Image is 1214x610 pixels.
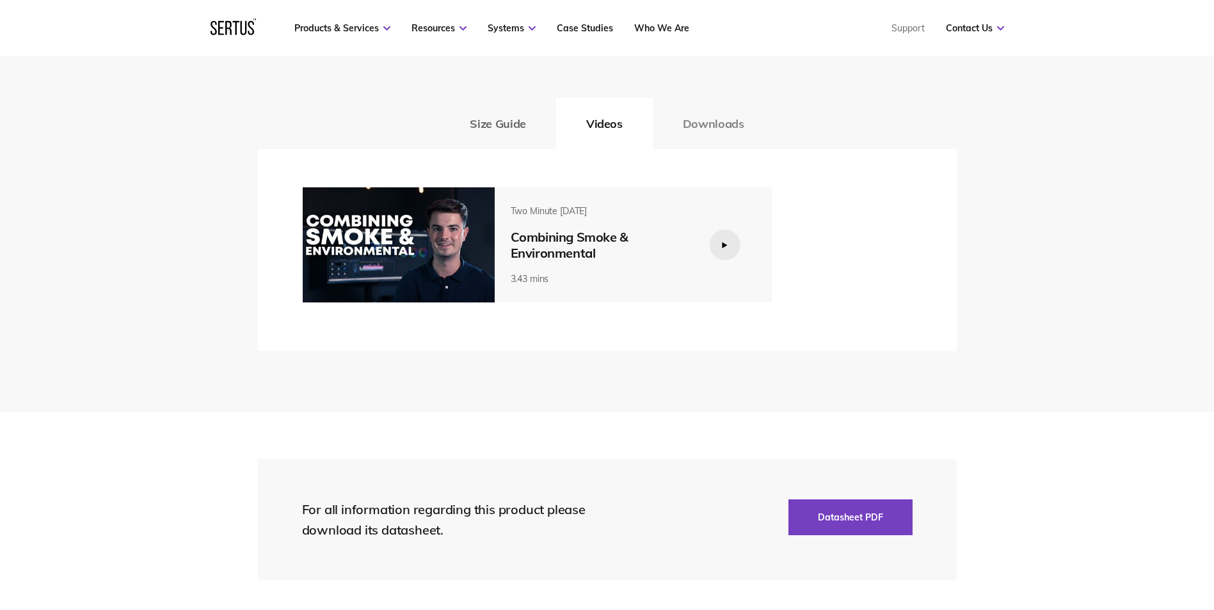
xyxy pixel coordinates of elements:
[788,499,913,535] button: Datasheet PDF
[511,273,690,285] div: 3.43 mins
[891,22,925,34] a: Support
[634,22,689,34] a: Who We Are
[946,22,1004,34] a: Contact Us
[440,98,555,149] button: Size Guide
[557,22,613,34] a: Case Studies
[411,22,467,34] a: Resources
[653,98,774,149] button: Downloads
[984,462,1214,610] iframe: Chat Widget
[511,229,690,261] div: Combining Smoke & Environmental
[511,205,690,217] div: Two Minute [DATE]
[488,22,536,34] a: Systems
[294,22,390,34] a: Products & Services
[302,499,609,540] div: For all information regarding this product please download its datasheet.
